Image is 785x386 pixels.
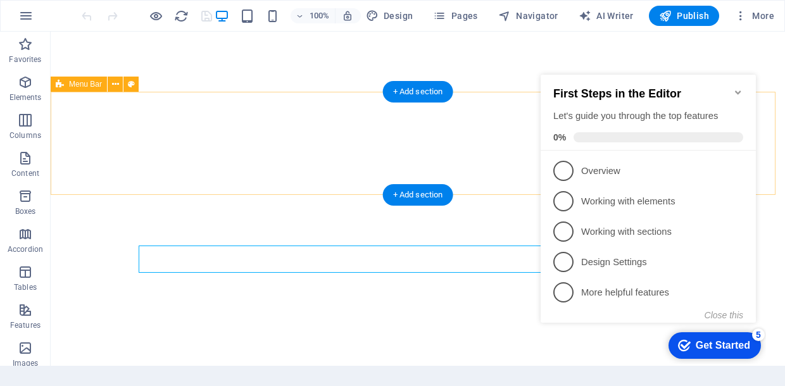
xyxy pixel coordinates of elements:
li: Working with elements [5,130,220,160]
p: Columns [9,130,41,140]
button: Click here to leave preview mode and continue editing [149,8,164,23]
button: Pages [428,6,482,26]
button: AI Writer [574,6,639,26]
p: Overview [46,108,198,121]
button: Navigator [493,6,563,26]
p: Content [11,168,39,178]
div: Design (Ctrl+Alt+Y) [361,6,418,26]
div: Minimize checklist [198,31,208,41]
p: Working with elements [46,139,198,152]
span: More [734,9,774,22]
p: Elements [9,92,42,103]
div: + Add section [383,81,453,103]
i: Reload page [174,9,189,23]
p: Accordion [8,244,43,254]
span: Publish [659,9,709,22]
p: Design Settings [46,199,198,213]
span: 0% [18,76,38,86]
p: Favorites [9,54,41,65]
span: Pages [433,9,477,22]
button: Close this [169,254,208,264]
p: Working with sections [46,169,198,182]
button: reload [174,8,189,23]
div: Get Started [160,283,215,295]
p: Boxes [15,206,36,216]
button: More [729,6,779,26]
p: Features [10,320,41,330]
button: Design [361,6,418,26]
div: + Add section [383,184,453,206]
span: Design [366,9,413,22]
i: On resize automatically adjust zoom level to fit chosen device. [342,10,353,22]
h6: 100% [310,8,330,23]
h2: First Steps in the Editor [18,31,208,44]
button: 100% [291,8,336,23]
p: More helpful features [46,230,198,243]
p: Tables [14,282,37,292]
p: Images [13,358,39,368]
div: 5 [217,272,229,285]
li: Overview [5,99,220,130]
button: Publish [649,6,719,26]
span: Navigator [498,9,558,22]
span: AI Writer [579,9,634,22]
div: Let's guide you through the top features [18,53,208,66]
li: Design Settings [5,190,220,221]
span: Menu Bar [69,80,102,88]
div: Get Started 5 items remaining, 0% complete [133,276,225,302]
li: Working with sections [5,160,220,190]
li: More helpful features [5,221,220,251]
